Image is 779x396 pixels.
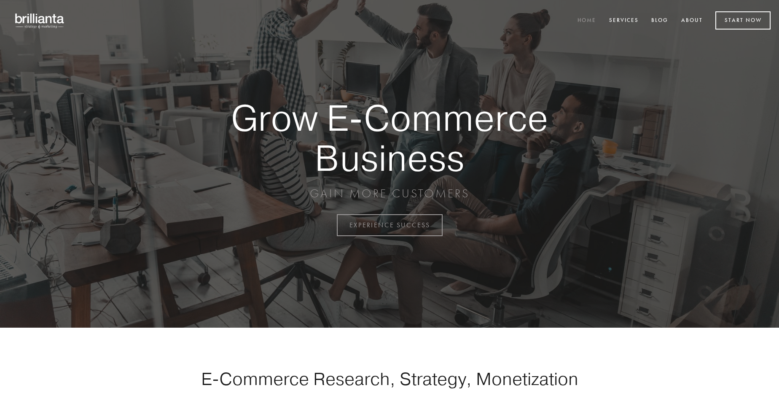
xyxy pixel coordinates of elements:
a: Blog [646,14,674,28]
strong: Grow E-Commerce Business [201,98,578,178]
a: Services [604,14,644,28]
img: brillianta - research, strategy, marketing [8,8,72,33]
a: Start Now [715,11,771,30]
h1: E-Commerce Research, Strategy, Monetization [175,368,604,389]
a: Home [572,14,602,28]
a: EXPERIENCE SUCCESS [337,214,443,236]
a: About [676,14,708,28]
p: GAIN MORE CUSTOMERS [201,186,578,201]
